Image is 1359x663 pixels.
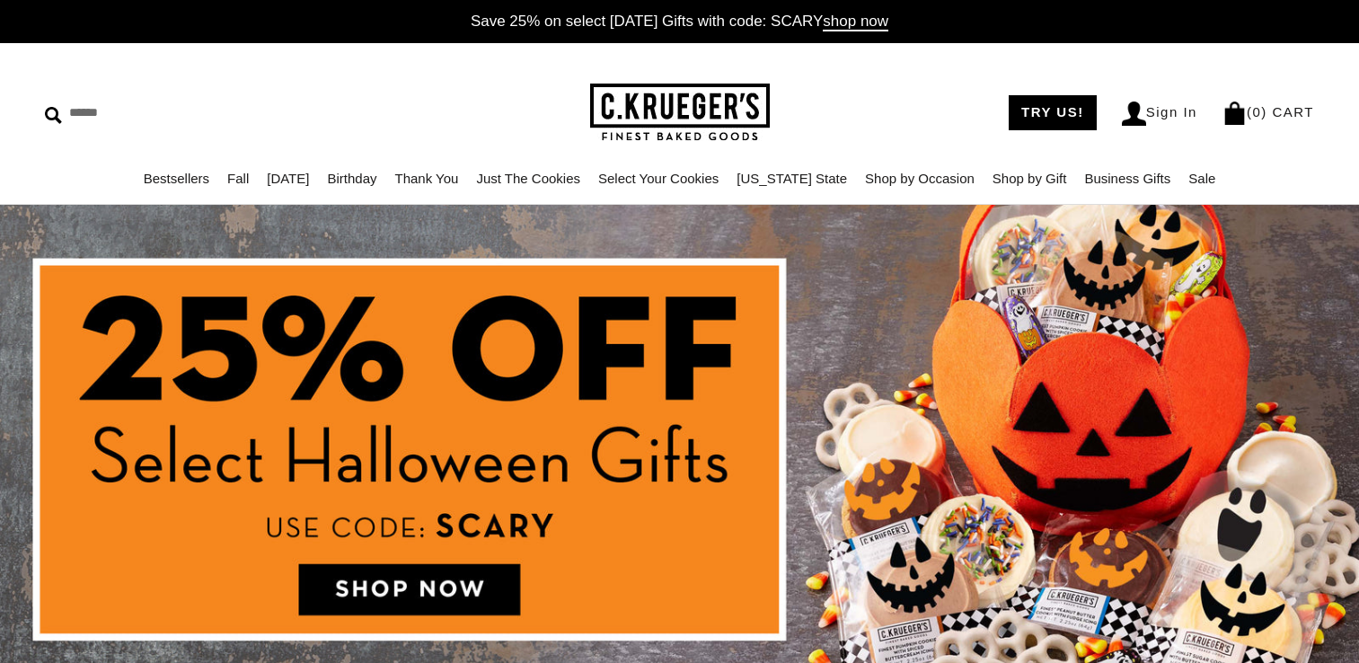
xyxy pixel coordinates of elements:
[1252,104,1261,119] span: 0
[45,107,62,124] img: Search
[1188,171,1215,186] a: Sale
[737,171,847,186] a: [US_STATE] State
[327,171,376,186] a: Birthday
[476,171,580,186] a: Just The Cookies
[394,171,458,186] a: Thank You
[865,171,975,186] a: Shop by Occasion
[1122,102,1146,126] img: Account
[45,99,346,127] input: Search
[590,84,770,142] img: C.KRUEGER'S
[823,13,888,31] span: shop now
[1222,102,1247,125] img: Bag
[144,171,209,186] a: Bestsellers
[1009,95,1097,130] a: TRY US!
[471,13,888,31] a: Save 25% on select [DATE] Gifts with code: SCARYshop now
[267,171,309,186] a: [DATE]
[993,171,1067,186] a: Shop by Gift
[1222,104,1314,119] a: (0) CART
[1122,102,1197,126] a: Sign In
[598,171,719,186] a: Select Your Cookies
[227,171,249,186] a: Fall
[1084,171,1170,186] a: Business Gifts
